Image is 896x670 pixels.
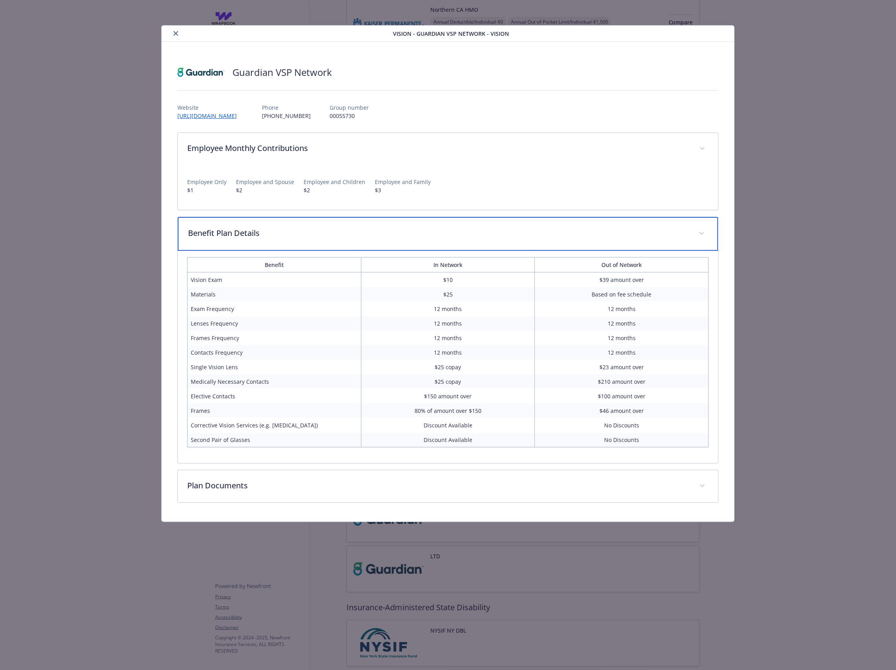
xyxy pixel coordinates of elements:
p: [PHONE_NUMBER] [262,112,311,120]
p: Group number [330,103,369,112]
p: Employee Monthly Contributions [187,142,690,154]
td: $25 copay [361,360,535,374]
td: Discount Available [361,433,535,447]
td: $25 copay [361,374,535,389]
p: $2 [236,186,294,194]
div: Benefit Plan Details [178,251,718,463]
td: Based on fee schedule [535,287,709,302]
div: Employee Monthly Contributions [178,165,718,210]
div: details for plan Vision - Guardian VSP Network - Vision [90,25,806,522]
p: Employee and Children [304,178,365,186]
td: 12 months [535,302,709,316]
td: 12 months [361,302,535,316]
div: Employee Monthly Contributions [178,133,718,165]
th: Out of Network [535,258,709,272]
p: $3 [375,186,431,194]
td: Discount Available [361,418,535,433]
td: Single Vision Lens [188,360,361,374]
td: Second Pair of Glasses [188,433,361,447]
img: Guardian [177,61,225,84]
td: Lenses Frequency [188,316,361,331]
p: Employee Only [187,178,227,186]
p: $1 [187,186,227,194]
td: $25 [361,287,535,302]
td: 12 months [361,345,535,360]
p: Phone [262,103,311,112]
td: Frames [188,403,361,418]
p: Employee and Spouse [236,178,294,186]
td: $10 [361,272,535,287]
button: close [171,29,181,38]
th: Benefit [188,258,361,272]
td: $39 amount over [535,272,709,287]
td: No Discounts [535,433,709,447]
td: 12 months [535,316,709,331]
h2: Guardian VSP Network [232,66,332,79]
td: Elective Contacts [188,389,361,403]
p: 00055730 [330,112,369,120]
td: Corrective Vision Services (e.g. [MEDICAL_DATA]) [188,418,361,433]
p: Website [177,103,243,112]
p: $2 [304,186,365,194]
td: 12 months [361,331,535,345]
td: 12 months [535,331,709,345]
td: Vision Exam [188,272,361,287]
td: Exam Frequency [188,302,361,316]
p: Plan Documents [187,480,690,491]
td: $150 amount over [361,389,535,403]
td: 12 months [535,345,709,360]
td: $46 amount over [535,403,709,418]
td: 12 months [361,316,535,331]
td: Frames Frequency [188,331,361,345]
td: $23 amount over [535,360,709,374]
p: Benefit Plan Details [188,227,689,239]
th: In Network [361,258,535,272]
td: $100 amount over [535,389,709,403]
div: Plan Documents [178,470,718,502]
span: Vision - Guardian VSP Network - Vision [393,29,509,38]
a: [URL][DOMAIN_NAME] [177,112,243,120]
td: Medically Necessary Contacts [188,374,361,389]
td: No Discounts [535,418,709,433]
td: 80% of amount over $150 [361,403,535,418]
td: $210 amount over [535,374,709,389]
p: Employee and Family [375,178,431,186]
td: Materials [188,287,361,302]
td: Contacts Frequency [188,345,361,360]
div: Benefit Plan Details [178,217,718,251]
